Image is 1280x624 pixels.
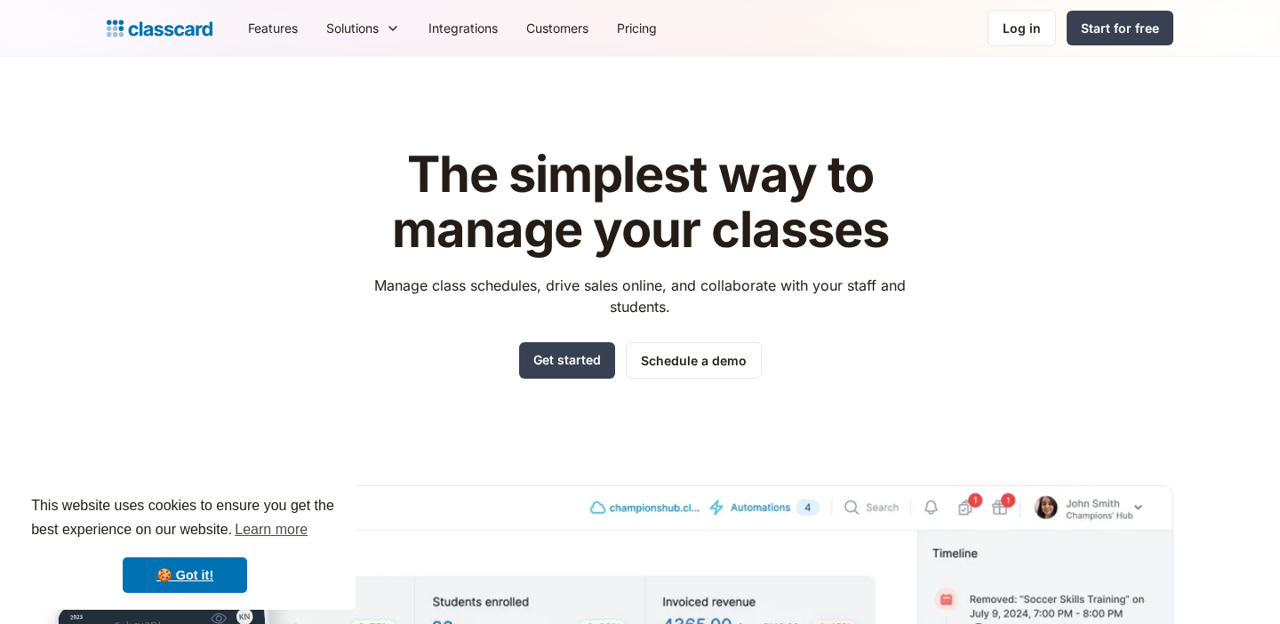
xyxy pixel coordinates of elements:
[1003,19,1041,37] div: Log in
[512,8,603,48] a: Customers
[1081,19,1159,37] div: Start for free
[232,516,310,543] a: learn more about cookies
[326,19,379,37] div: Solutions
[123,557,247,593] a: dismiss cookie message
[358,275,923,317] p: Manage class schedules, drive sales online, and collaborate with your staff and students.
[603,8,671,48] a: Pricing
[519,342,615,379] a: Get started
[988,10,1056,46] a: Log in
[626,342,762,379] a: Schedule a demo
[31,495,339,543] span: This website uses cookies to ensure you get the best experience on our website.
[14,478,356,610] div: cookieconsent
[414,8,512,48] a: Integrations
[1067,11,1173,45] a: Start for free
[234,8,312,48] a: Features
[107,16,212,41] a: home
[358,148,923,257] h1: The simplest way to manage your classes
[312,8,414,48] div: Solutions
